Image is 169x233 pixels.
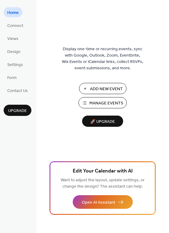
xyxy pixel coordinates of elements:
[8,108,27,114] span: Upgrade
[89,100,123,107] span: Manage Events
[4,33,22,43] a: Views
[62,46,143,71] span: Display one-time or recurring events, sync with Google, Outlook, Zoom, Eventbrite, Wix Events or ...
[82,199,115,206] span: Open AI Assistant
[82,116,123,127] button: 🚀 Upgrade
[7,62,23,68] span: Settings
[86,118,120,126] span: 🚀 Upgrade
[90,86,123,92] span: Add New Event
[4,59,27,69] a: Settings
[78,97,127,108] button: Manage Events
[7,36,18,42] span: Views
[7,75,17,81] span: Form
[4,7,22,17] a: Home
[4,85,31,95] a: Contact Us
[7,10,19,16] span: Home
[4,72,20,82] a: Form
[61,176,145,191] span: Want to adjust the layout, update settings, or change the design? The assistant can help.
[4,20,27,30] a: Connect
[79,83,126,94] button: Add New Event
[4,105,31,116] button: Upgrade
[73,195,133,209] button: Open AI Assistant
[7,88,28,94] span: Contact Us
[4,46,24,56] a: Design
[73,167,133,176] span: Edit Your Calendar with AI
[7,49,21,55] span: Design
[7,23,23,29] span: Connect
